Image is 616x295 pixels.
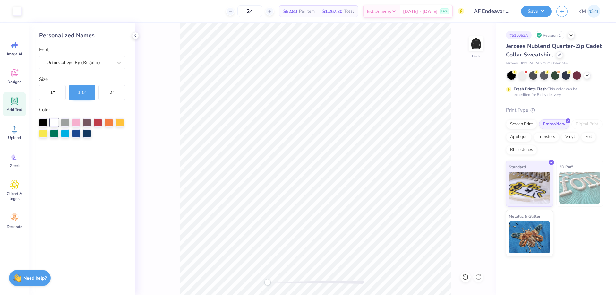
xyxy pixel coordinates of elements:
span: Image AI [7,51,22,56]
span: Metallic & Glitter [509,213,541,220]
img: 3D Puff [559,172,601,204]
span: Total [344,8,354,15]
span: Clipart & logos [4,191,25,201]
div: Embroidery [539,119,569,129]
span: Per Item [299,8,315,15]
span: Jerzees [506,61,518,66]
span: $1,267.20 [322,8,342,15]
label: Size [39,76,48,83]
strong: Fresh Prints Flash: [514,86,548,91]
div: Rhinestones [506,145,537,155]
label: Font [39,46,49,54]
span: Jerzees Nublend Quarter-Zip Cadet Collar Sweatshirt [506,42,602,58]
button: Save [521,6,552,17]
div: Vinyl [561,132,579,142]
img: Back [470,37,483,50]
span: Decorate [7,224,22,229]
div: Digital Print [571,119,603,129]
img: Standard [509,172,550,204]
span: Est. Delivery [367,8,391,15]
div: Transfers [534,132,559,142]
div: Applique [506,132,532,142]
span: Add Text [7,107,22,112]
input: – – [237,5,262,17]
span: Designs [7,79,21,84]
div: Print Type [506,107,603,114]
div: Foil [581,132,596,142]
div: Back [472,53,480,59]
label: Color [39,106,125,114]
strong: Need help? [23,275,47,281]
button: 2" [98,85,125,100]
img: Karl Michael Narciza [587,5,600,18]
span: 3D Puff [559,163,573,170]
div: Screen Print [506,119,537,129]
input: Untitled Design [469,5,516,18]
span: Minimum Order: 24 + [536,61,568,66]
button: 1" [39,85,66,100]
span: Standard [509,163,526,170]
span: Greek [10,163,20,168]
span: Free [441,9,448,13]
div: Revision 1 [535,31,564,39]
span: $52.80 [283,8,297,15]
span: KM [578,8,586,15]
img: Metallic & Glitter [509,221,550,253]
div: # 515063A [506,31,532,39]
div: Personalized Names [39,31,125,40]
div: Accessibility label [264,279,271,285]
span: Upload [8,135,21,140]
span: [DATE] - [DATE] [403,8,438,15]
button: 1.5" [69,85,96,100]
div: This color can be expedited for 5 day delivery. [514,86,593,98]
span: # 995M [521,61,533,66]
a: KM [576,5,603,18]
